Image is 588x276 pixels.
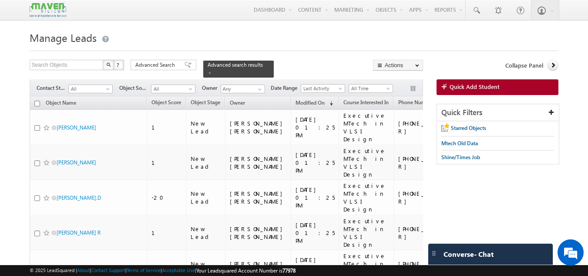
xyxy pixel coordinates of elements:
[230,225,287,241] div: [PERSON_NAME] [PERSON_NAME]
[301,84,345,93] a: Last Activity
[191,119,221,135] div: New Lead
[291,98,337,109] a: Modified On (sorted descending)
[127,267,161,273] a: Terms of Service
[91,267,125,273] a: Contact Support
[151,123,182,131] div: 1
[230,190,287,205] div: [PERSON_NAME] [PERSON_NAME]
[117,61,121,68] span: ?
[151,99,181,106] span: Object Score
[296,151,335,174] div: [DATE] 01:25 PM
[191,260,221,276] div: New Lead
[296,221,335,245] div: [DATE] 01:25 PM
[373,60,423,71] button: Actions
[253,85,264,94] a: Show All Items
[444,250,494,258] span: Converse - Chat
[437,79,559,95] a: Quick Add Student
[57,229,101,236] a: [PERSON_NAME] R
[301,85,343,92] span: Last Activity
[151,85,195,93] a: All
[296,186,335,209] div: [DATE] 01:25 PM
[162,267,195,273] a: Acceptable Use
[398,260,455,276] div: [PHONE_NUMBER]
[57,124,96,131] a: [PERSON_NAME]
[196,267,296,274] span: Your Leadsquared Account Number is
[57,159,96,166] a: [PERSON_NAME]
[77,267,90,273] a: About
[326,100,333,107] span: (sorted descending)
[451,125,486,131] span: Starred Objects
[343,217,390,249] div: Executive MTech in VLSI Design
[106,62,111,67] img: Search
[230,119,287,135] div: [PERSON_NAME] [PERSON_NAME]
[151,159,182,167] div: 1
[202,84,221,92] span: Owner
[208,61,263,68] span: Advanced search results
[230,260,287,276] div: [PERSON_NAME] [PERSON_NAME]
[114,60,124,70] button: ?
[151,264,182,272] div: 0
[271,84,301,92] span: Date Range
[191,99,220,106] span: Object Stage
[343,182,390,213] div: Executive MTech in VLSI Design
[398,155,455,170] div: [PHONE_NUMBER]
[68,85,113,93] a: All
[191,225,221,241] div: New Lead
[398,119,455,135] div: [PHONE_NUMBER]
[57,194,101,201] a: [PERSON_NAME].D
[450,83,500,91] span: Quick Add Student
[398,190,455,205] div: [PHONE_NUMBER]
[230,155,287,170] div: [PERSON_NAME] [PERSON_NAME]
[343,112,390,143] div: Executive MTech in VLSI Design
[119,84,151,92] span: Object Source
[441,140,478,147] span: Mtech Old Data
[69,85,110,93] span: All
[41,98,81,109] a: Object Name
[349,84,393,93] a: All Time
[191,190,221,205] div: New Lead
[191,155,221,170] div: New Lead
[221,85,265,93] input: Type to Search
[37,84,68,92] span: Contact Stage
[430,250,437,257] img: carter-drag
[230,99,245,106] span: Owner
[349,85,390,92] span: All Time
[57,265,77,271] a: Rakesh L
[343,147,390,178] div: Executive MTech in VLSI Design
[30,31,97,44] span: Manage Leads
[186,98,225,109] a: Object Stage
[441,154,480,160] span: Shine/Times Job
[339,98,393,109] a: Course Interested In
[151,229,182,237] div: 1
[34,101,40,106] input: Check all records
[135,61,178,69] span: Advanced Search
[296,116,335,139] div: [DATE] 01:25 PM
[394,98,438,109] a: Phone Number
[147,98,185,109] a: Object Score
[296,99,325,106] span: Modified On
[398,99,433,106] span: Phone Number
[151,85,193,93] span: All
[30,2,66,17] img: Custom Logo
[282,267,296,274] span: 77978
[151,194,182,201] div: -20
[398,225,455,241] div: [PHONE_NUMBER]
[437,104,559,121] div: Quick Filters
[505,61,543,69] span: Collapse Panel
[30,266,296,275] span: © 2025 LeadSquared | | | | |
[343,99,389,106] span: Course Interested In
